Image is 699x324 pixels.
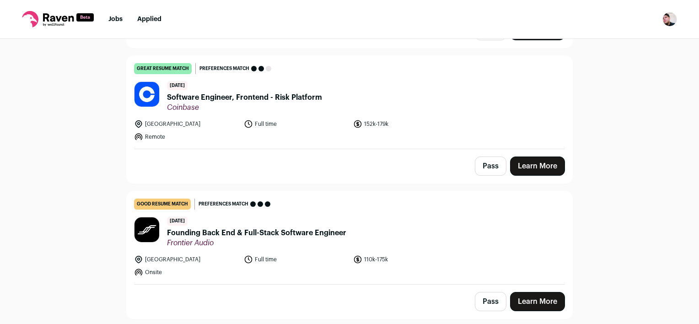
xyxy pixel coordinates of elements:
a: Learn More [510,157,565,176]
span: [DATE] [167,217,188,226]
a: Jobs [108,16,123,22]
a: good resume match Preferences match [DATE] Founding Back End & Full-Stack Software Engineer Front... [127,191,572,284]
img: 13137035-medium_jpg [662,12,677,27]
div: great resume match [134,63,192,74]
button: Open dropdown [662,12,677,27]
a: Applied [137,16,161,22]
li: [GEOGRAPHIC_DATA] [134,255,238,264]
span: Preferences match [199,200,248,209]
button: Pass [475,292,506,311]
a: great resume match Preferences match [DATE] Software Engineer, Frontend - Risk Platform Coinbase ... [127,56,572,149]
li: [GEOGRAPHIC_DATA] [134,119,238,129]
li: Full time [244,119,348,129]
li: 152k-179k [353,119,457,129]
div: good resume match [134,199,191,210]
span: Founding Back End & Full-Stack Software Engineer [167,227,346,238]
a: Learn More [510,292,565,311]
span: Software Engineer, Frontend - Risk Platform [167,92,322,103]
li: Full time [244,255,348,264]
li: Remote [134,132,238,141]
span: Coinbase [167,103,322,112]
li: Onsite [134,268,238,277]
li: 110k-175k [353,255,457,264]
img: 55bbf246aa73a85c687d532725803f5d9ffc48ef4725632f152f27d8afc8361e.jpg [134,82,159,107]
span: [DATE] [167,81,188,90]
img: 6901f26b19aa89c36b644ef7ae8a8d1cb866b2648077490a3f26e7591d507ad1.jpg [134,217,159,242]
span: Preferences match [199,64,249,73]
button: Pass [475,157,506,176]
span: Frontier Audio [167,238,346,248]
